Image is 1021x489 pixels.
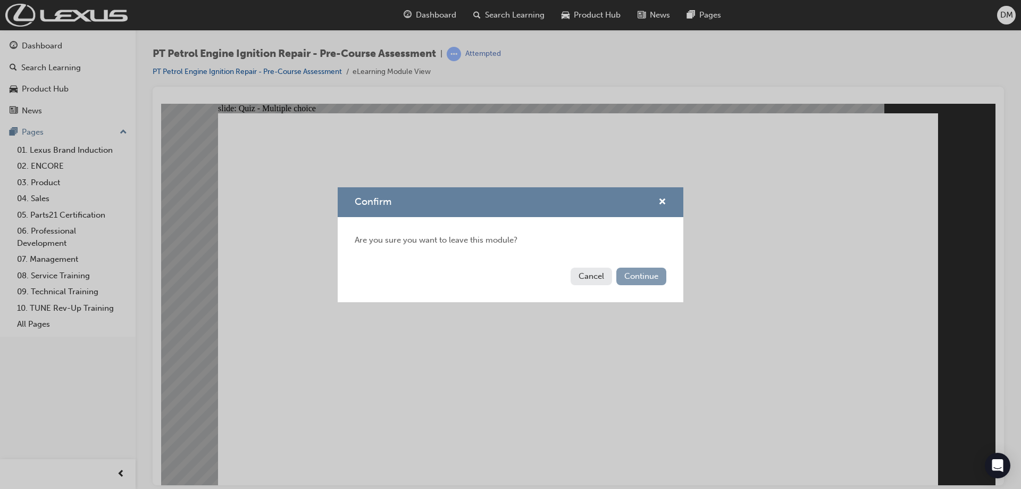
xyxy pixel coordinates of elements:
[355,196,391,208] span: Confirm
[616,268,666,285] button: Continue
[338,187,683,302] div: Confirm
[658,198,666,208] span: cross-icon
[985,453,1010,478] div: Open Intercom Messenger
[571,268,612,285] button: Cancel
[658,196,666,209] button: cross-icon
[338,217,683,263] div: Are you sure you want to leave this module?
